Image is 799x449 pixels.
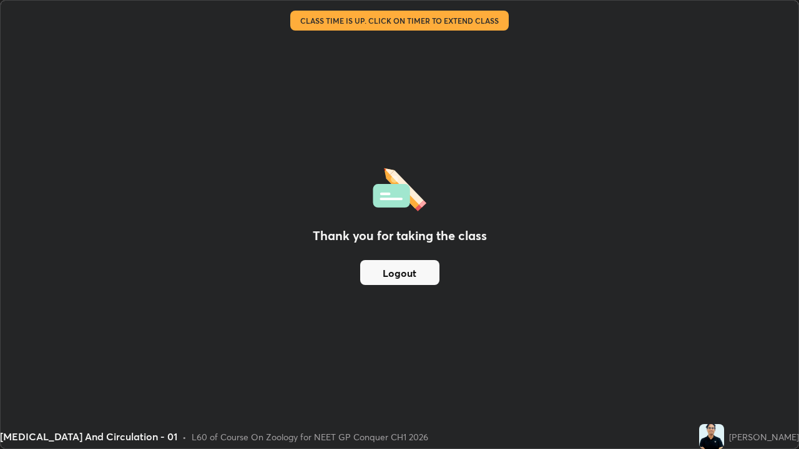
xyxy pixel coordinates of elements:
[182,430,187,443] div: •
[360,260,439,285] button: Logout
[699,424,724,449] img: 44dbf02e4033470aa5e07132136bfb12.jpg
[313,226,487,245] h2: Thank you for taking the class
[729,430,799,443] div: [PERSON_NAME]
[373,164,426,211] img: offlineFeedback.1438e8b3.svg
[192,430,428,443] div: L60 of Course On Zoology for NEET GP Conquer CH1 2026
